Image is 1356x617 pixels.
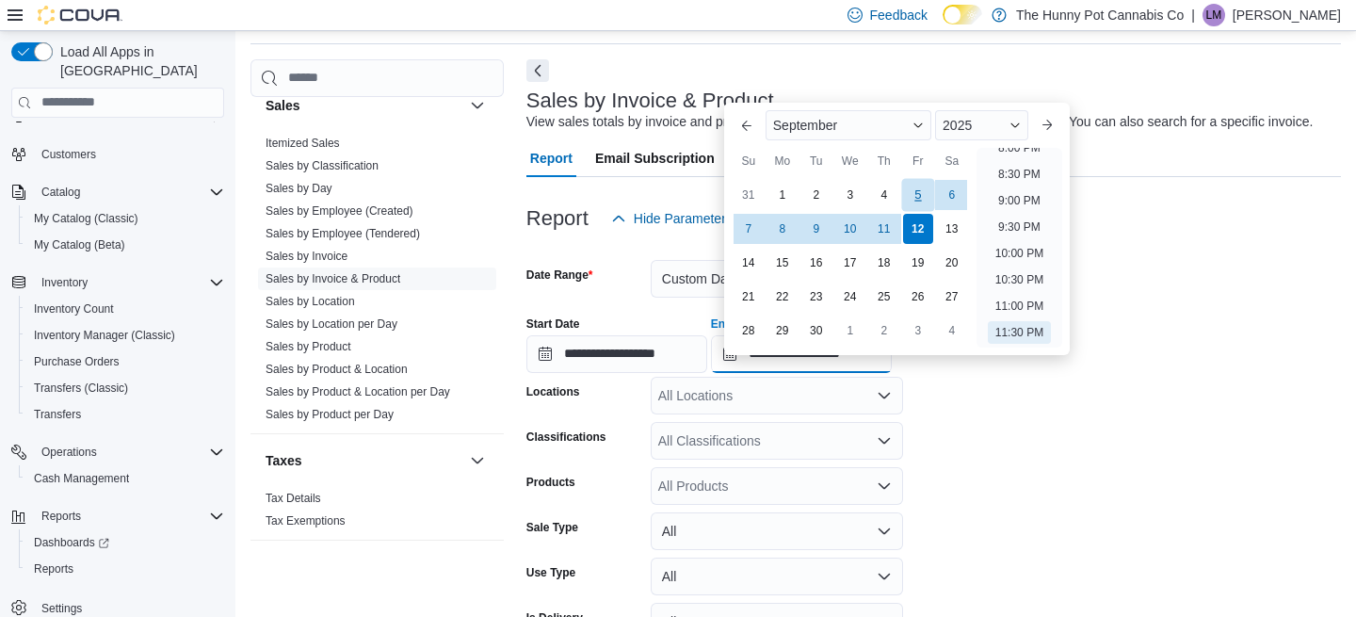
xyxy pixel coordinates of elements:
span: My Catalog (Beta) [26,234,224,256]
span: My Catalog (Classic) [26,207,224,230]
button: My Catalog (Beta) [19,232,232,258]
span: Inventory Manager (Classic) [26,324,224,347]
div: day-31 [734,180,764,210]
div: day-25 [869,282,899,312]
a: Inventory Count [26,298,121,320]
div: day-11 [869,214,899,244]
span: Customers [34,142,224,166]
button: My Catalog (Classic) [19,205,232,232]
button: All [651,558,903,595]
button: Next [526,59,549,82]
div: Mo [767,146,798,176]
span: Sales by Classification [266,158,379,173]
button: Inventory [34,271,95,294]
span: Reports [34,505,224,528]
a: Sales by Product [266,340,351,353]
li: 11:30 PM [988,321,1051,344]
div: Tu [801,146,831,176]
button: Inventory Manager (Classic) [19,322,232,349]
label: Use Type [526,565,575,580]
label: Classifications [526,430,606,445]
h3: Sales by Invoice & Product [526,89,774,112]
button: Transfers (Classic) [19,375,232,401]
span: Dashboards [26,531,224,554]
div: day-16 [801,248,831,278]
button: Taxes [266,451,462,470]
span: Sales by Product per Day [266,407,394,422]
h3: Sales [266,96,300,115]
span: Operations [41,445,97,460]
label: Locations [526,384,580,399]
a: Sales by Employee (Tendered) [266,227,420,240]
p: [PERSON_NAME] [1233,4,1341,26]
button: Cash Management [19,465,232,492]
div: day-10 [835,214,865,244]
div: day-1 [835,316,865,346]
div: day-19 [903,248,933,278]
a: Reports [26,558,81,580]
span: September [773,118,837,133]
button: Operations [4,439,232,465]
div: day-15 [767,248,798,278]
span: 2025 [943,118,972,133]
button: Sales [466,94,489,117]
div: day-3 [835,180,865,210]
a: Tax Exemptions [266,514,346,528]
span: Reports [34,561,73,576]
a: Sales by Invoice & Product [266,272,400,285]
span: LM [1206,4,1222,26]
div: day-12 [903,214,933,244]
span: Transfers (Classic) [26,377,224,399]
span: Dark Mode [943,24,944,25]
a: Dashboards [26,531,117,554]
button: Open list of options [877,388,892,403]
button: Operations [34,441,105,463]
span: Sales by Invoice & Product [266,271,400,286]
ul: Time [977,148,1062,348]
a: Sales by Product & Location per Day [266,385,450,398]
a: Sales by Product & Location [266,363,408,376]
div: day-30 [801,316,831,346]
div: Th [869,146,899,176]
div: day-20 [937,248,967,278]
button: Catalog [34,181,88,203]
span: Tax Exemptions [266,513,346,528]
div: Su [734,146,764,176]
li: 9:30 PM [991,216,1048,238]
span: Inventory Manager (Classic) [34,328,175,343]
a: Cash Management [26,467,137,490]
span: Transfers (Classic) [34,381,128,396]
div: day-4 [937,316,967,346]
button: Sales [266,96,462,115]
a: Purchase Orders [26,350,127,373]
span: Sales by Employee (Created) [266,203,413,219]
span: Purchase Orders [26,350,224,373]
a: Transfers (Classic) [26,377,136,399]
div: Sa [937,146,967,176]
div: Button. Open the month selector. September is currently selected. [766,110,931,140]
span: Inventory [34,271,224,294]
span: Email Subscription [595,139,715,177]
div: day-28 [734,316,764,346]
span: Sales by Invoice [266,249,347,264]
span: Sales by Product [266,339,351,354]
span: Operations [34,441,224,463]
div: day-7 [734,214,764,244]
span: Reports [26,558,224,580]
button: Open list of options [877,433,892,448]
a: Transfers [26,403,89,426]
div: Button. Open the year selector. 2025 is currently selected. [935,110,1028,140]
a: Sales by Classification [266,159,379,172]
span: My Catalog (Beta) [34,237,125,252]
span: Inventory Count [34,301,114,317]
button: Reports [19,556,232,582]
label: Products [526,475,575,490]
div: day-3 [903,316,933,346]
div: We [835,146,865,176]
div: day-1 [767,180,798,210]
button: Hide Parameters [604,200,740,237]
button: Purchase Orders [19,349,232,375]
a: Sales by Employee (Created) [266,204,413,218]
span: Cash Management [26,467,224,490]
label: End Date [711,317,760,332]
